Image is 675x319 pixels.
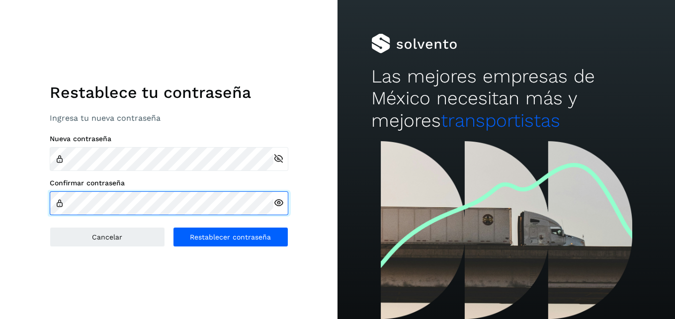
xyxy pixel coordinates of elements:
button: Restablecer contraseña [173,227,288,247]
span: Cancelar [92,234,122,240]
label: Nueva contraseña [50,135,288,143]
p: Ingresa tu nueva contraseña [50,113,288,123]
h1: Restablece tu contraseña [50,83,288,102]
label: Confirmar contraseña [50,179,288,187]
span: transportistas [441,110,560,131]
span: Restablecer contraseña [190,234,271,240]
h2: Las mejores empresas de México necesitan más y mejores [371,66,641,132]
button: Cancelar [50,227,165,247]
